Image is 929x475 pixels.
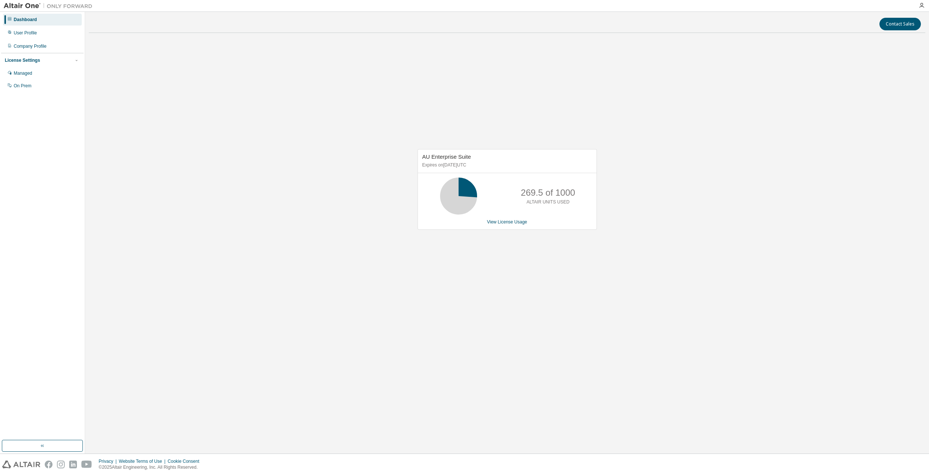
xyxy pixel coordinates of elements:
button: Contact Sales [879,18,921,30]
p: © 2025 Altair Engineering, Inc. All Rights Reserved. [99,464,204,471]
img: Altair One [4,2,96,10]
img: instagram.svg [57,461,65,468]
div: Company Profile [14,43,47,49]
div: Website Terms of Use [119,458,168,464]
span: AU Enterprise Suite [422,154,471,160]
div: Managed [14,70,32,76]
div: User Profile [14,30,37,36]
a: View License Usage [487,219,527,225]
img: youtube.svg [81,461,92,468]
img: facebook.svg [45,461,53,468]
div: Dashboard [14,17,37,23]
div: Cookie Consent [168,458,203,464]
p: 269.5 of 1000 [521,186,575,199]
div: On Prem [14,83,31,89]
div: License Settings [5,57,40,63]
img: altair_logo.svg [2,461,40,468]
p: ALTAIR UNITS USED [527,199,570,205]
img: linkedin.svg [69,461,77,468]
div: Privacy [99,458,119,464]
p: Expires on [DATE] UTC [422,162,590,168]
